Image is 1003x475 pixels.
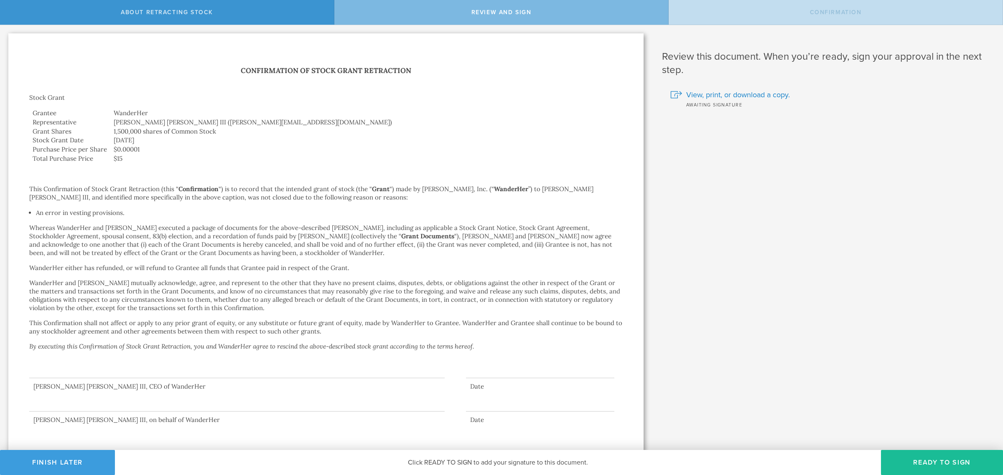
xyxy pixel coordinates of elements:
[110,154,623,163] td: $15
[686,89,790,100] span: View, print, or download a copy.
[29,154,110,163] td: Total Purchase Price
[29,416,445,424] div: [PERSON_NAME] [PERSON_NAME] III, on behalf of WanderHer
[401,232,454,240] strong: Grant Documents
[408,458,588,467] span: Click READY TO SIGN to add your signature to this document.
[178,185,219,193] strong: Confirmation
[29,65,623,77] h1: Confirmation of Stock Grant Retraction
[121,9,213,16] span: About Retracting Stock
[662,50,990,77] h1: Review this document. When you’re ready, sign your approval in the next step.
[372,185,389,193] strong: Grant
[29,185,623,202] p: This Confirmation of Stock Grant Retraction (this “ “) is to record that the intended grant of st...
[36,208,623,217] li: An error in vesting provisions.
[810,9,862,16] span: Confirmation
[110,145,623,154] td: $0.00001
[29,145,110,154] td: Purchase Price per Share
[29,93,65,101] b: Stock Grant
[29,127,110,136] td: Grant Shares
[29,224,623,257] p: Whereas WanderHer and [PERSON_NAME] executed a package of documents for the above-described [PERS...
[494,185,528,193] strong: WanderHer
[110,136,623,145] td: [DATE]
[29,109,110,118] td: Grantee
[670,100,990,109] div: Awaiting signature
[29,264,623,272] p: WanderHer either has refunded, or will refund to Grantee all funds that Grantee paid in respect o...
[29,342,474,350] em: By executing this Confirmation of Stock Grant Retraction, you and WanderHer agree to rescind the ...
[29,279,623,312] p: WanderHer and [PERSON_NAME] mutually acknowledge, agree, and represent to the other that they hav...
[466,416,614,424] div: Date
[110,118,623,127] td: [PERSON_NAME] [PERSON_NAME] III ([PERSON_NAME][EMAIL_ADDRESS][DOMAIN_NAME])
[29,319,623,336] p: This Confirmation shall not affect or apply to any prior grant of equity, or any substitute or fu...
[471,9,532,16] span: Review and Sign
[29,118,110,127] td: Representative
[110,127,623,136] td: 1,500,000 shares of Common Stock
[881,450,1003,475] button: Ready to Sign
[110,109,623,118] td: WanderHer
[29,136,110,145] td: Stock Grant Date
